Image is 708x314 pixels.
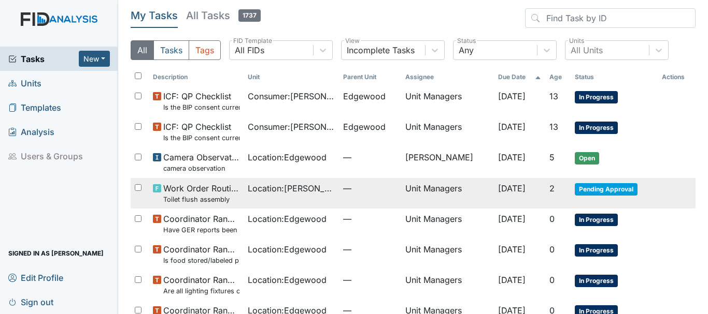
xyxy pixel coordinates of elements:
[343,182,397,195] span: —
[401,68,494,86] th: Assignee
[498,91,526,101] span: [DATE]
[8,270,63,286] span: Edit Profile
[163,213,239,235] span: Coordinator Random Have GER reports been reviewed by managers within 72 hours of occurrence?
[401,147,494,177] td: [PERSON_NAME]
[549,152,555,162] span: 5
[244,68,338,86] th: Toggle SortBy
[186,8,261,23] h5: All Tasks
[163,225,239,235] small: Have GER reports been reviewed by managers within 72 hours of occurrence?
[248,121,334,133] span: Consumer : [PERSON_NAME]
[575,183,638,196] span: Pending Approval
[235,44,264,56] div: All FIDs
[498,122,526,132] span: [DATE]
[549,275,555,285] span: 0
[163,274,239,296] span: Coordinator Random Are all lighting fixtures covered and free of debris?
[347,44,415,56] div: Incomplete Tasks
[339,68,401,86] th: Toggle SortBy
[8,245,104,261] span: Signed in as [PERSON_NAME]
[658,68,696,86] th: Actions
[343,90,386,102] span: Edgewood
[163,243,239,265] span: Coordinator Random Is food stored/labeled properly?
[401,116,494,147] td: Unit Managers
[149,68,244,86] th: Toggle SortBy
[459,44,474,56] div: Any
[131,40,221,60] div: Type filter
[8,294,53,310] span: Sign out
[163,195,239,204] small: Toilet flush assembly
[549,183,555,193] span: 2
[163,151,239,173] span: Camera Observation camera observation
[8,53,79,65] a: Tasks
[498,183,526,193] span: [DATE]
[248,274,327,286] span: Location : Edgewood
[401,208,494,239] td: Unit Managers
[343,121,386,133] span: Edgewood
[248,243,327,256] span: Location : Edgewood
[248,151,327,163] span: Location : Edgewood
[248,182,334,195] span: Location : [PERSON_NAME].
[163,102,239,112] small: Is the BIP consent current? (document the date, BIP number in the comment section)
[163,133,239,143] small: Is the BIP consent current? (document the date, BIP number in the comment section)
[343,213,397,225] span: —
[401,178,494,208] td: Unit Managers
[401,239,494,270] td: Unit Managers
[549,214,555,224] span: 0
[498,275,526,285] span: [DATE]
[163,121,239,143] span: ICF: QP Checklist Is the BIP consent current? (document the date, BIP number in the comment section)
[248,213,327,225] span: Location : Edgewood
[163,182,239,204] span: Work Order Routine Toilet flush assembly
[343,243,397,256] span: —
[248,90,334,102] span: Consumer : [PERSON_NAME]
[163,256,239,265] small: Is food stored/labeled properly?
[79,51,110,67] button: New
[401,86,494,116] td: Unit Managers
[8,75,41,91] span: Units
[8,99,61,115] span: Templates
[525,8,696,28] input: Find Task by ID
[575,122,618,134] span: In Progress
[163,286,239,296] small: Are all lighting fixtures covered and free of debris?
[163,163,239,173] small: camera observation
[575,214,618,226] span: In Progress
[575,275,618,287] span: In Progress
[545,68,571,86] th: Toggle SortBy
[575,91,618,103] span: In Progress
[153,40,189,60] button: Tasks
[189,40,221,60] button: Tags
[571,44,603,56] div: All Units
[8,124,54,140] span: Analysis
[549,122,558,132] span: 13
[131,8,178,23] h5: My Tasks
[163,90,239,112] span: ICF: QP Checklist Is the BIP consent current? (document the date, BIP number in the comment section)
[131,40,154,60] button: All
[135,72,141,79] input: Toggle All Rows Selected
[575,244,618,257] span: In Progress
[494,68,545,86] th: Toggle SortBy
[575,152,599,165] span: Open
[238,9,261,22] span: 1737
[343,151,397,163] span: —
[549,244,555,255] span: 0
[343,274,397,286] span: —
[401,270,494,300] td: Unit Managers
[571,68,657,86] th: Toggle SortBy
[498,214,526,224] span: [DATE]
[498,244,526,255] span: [DATE]
[549,91,558,101] span: 13
[498,152,526,162] span: [DATE]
